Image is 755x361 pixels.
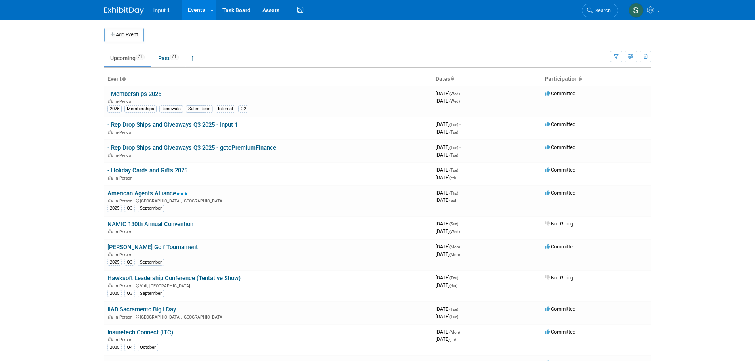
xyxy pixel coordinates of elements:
div: 2025 [107,290,122,297]
span: [DATE] [436,282,457,288]
div: Q2 [238,105,248,113]
span: (Thu) [449,276,458,280]
div: [GEOGRAPHIC_DATA], [GEOGRAPHIC_DATA] [107,197,429,204]
a: - Rep Drop Ships and Giveaways Q3 2025 - gotoPremiumFinance [107,144,276,151]
img: In-Person Event [108,130,113,134]
a: [PERSON_NAME] Golf Tournament [107,244,198,251]
span: (Tue) [449,315,458,319]
span: [DATE] [436,129,458,135]
th: Event [104,73,432,86]
span: (Wed) [449,229,460,234]
span: - [459,306,461,312]
span: (Wed) [449,99,460,103]
span: (Tue) [449,122,458,127]
span: Committed [545,167,575,173]
div: September [138,205,164,212]
span: - [461,90,462,96]
a: Search [582,4,618,17]
span: [DATE] [436,174,456,180]
a: Insuretech Connect (ITC) [107,329,173,336]
span: In-Person [115,153,135,158]
span: Committed [545,144,575,150]
div: 2025 [107,105,122,113]
span: - [459,121,461,127]
span: In-Person [115,337,135,342]
div: October [138,344,158,351]
span: Committed [545,306,575,312]
img: In-Person Event [108,199,113,202]
span: - [459,144,461,150]
div: Q3 [124,205,135,212]
div: Q4 [124,344,135,351]
img: In-Person Event [108,315,113,319]
span: [DATE] [436,190,461,196]
a: - Holiday Cards and Gifts 2025 [107,167,187,174]
span: In-Person [115,283,135,288]
span: - [459,275,461,281]
img: In-Person Event [108,229,113,233]
span: Committed [545,329,575,335]
span: - [459,167,461,173]
a: Sort by Start Date [450,76,454,82]
span: [DATE] [436,329,462,335]
a: Upcoming31 [104,51,151,66]
span: Not Going [545,275,573,281]
span: [DATE] [436,313,458,319]
span: Committed [545,90,575,96]
span: [DATE] [436,121,461,127]
span: In-Person [115,252,135,258]
a: - Rep Drop Ships and Giveaways Q3 2025 - Input 1 [107,121,238,128]
span: In-Person [115,99,135,104]
span: (Mon) [449,245,460,249]
span: Committed [545,121,575,127]
span: [DATE] [436,336,456,342]
a: - Memberships 2025 [107,90,161,97]
span: In-Person [115,176,135,181]
span: Not Going [545,221,573,227]
div: Q3 [124,259,135,266]
span: [DATE] [436,251,460,257]
span: (Sat) [449,198,457,202]
img: In-Person Event [108,176,113,180]
div: September [138,290,164,297]
span: (Mon) [449,252,460,257]
span: In-Person [115,130,135,135]
a: Sort by Event Name [122,76,126,82]
span: (Fri) [449,337,456,342]
span: (Sat) [449,283,457,288]
div: 2025 [107,344,122,351]
span: (Tue) [449,153,458,157]
span: (Tue) [449,168,458,172]
span: (Tue) [449,307,458,311]
img: Susan Stout [629,3,644,18]
span: In-Person [115,315,135,320]
span: Search [593,8,611,13]
button: Add Event [104,28,144,42]
span: Committed [545,190,575,196]
span: In-Person [115,199,135,204]
div: [GEOGRAPHIC_DATA], [GEOGRAPHIC_DATA] [107,313,429,320]
span: - [459,221,461,227]
a: Sort by Participation Type [578,76,582,82]
span: (Fri) [449,176,456,180]
div: Sales Reps [186,105,213,113]
span: [DATE] [436,244,462,250]
span: (Wed) [449,92,460,96]
span: - [461,244,462,250]
a: IIAB Sacramento Big I Day [107,306,176,313]
span: In-Person [115,229,135,235]
div: September [138,259,164,266]
span: (Tue) [449,145,458,150]
span: [DATE] [436,98,460,104]
span: Committed [545,244,575,250]
span: (Tue) [449,130,458,134]
span: (Thu) [449,191,458,195]
span: Input 1 [153,7,170,13]
th: Participation [542,73,651,86]
span: [DATE] [436,152,458,158]
div: Vail, [GEOGRAPHIC_DATA] [107,282,429,288]
div: 2025 [107,205,122,212]
img: In-Person Event [108,283,113,287]
span: [DATE] [436,144,461,150]
span: - [461,329,462,335]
